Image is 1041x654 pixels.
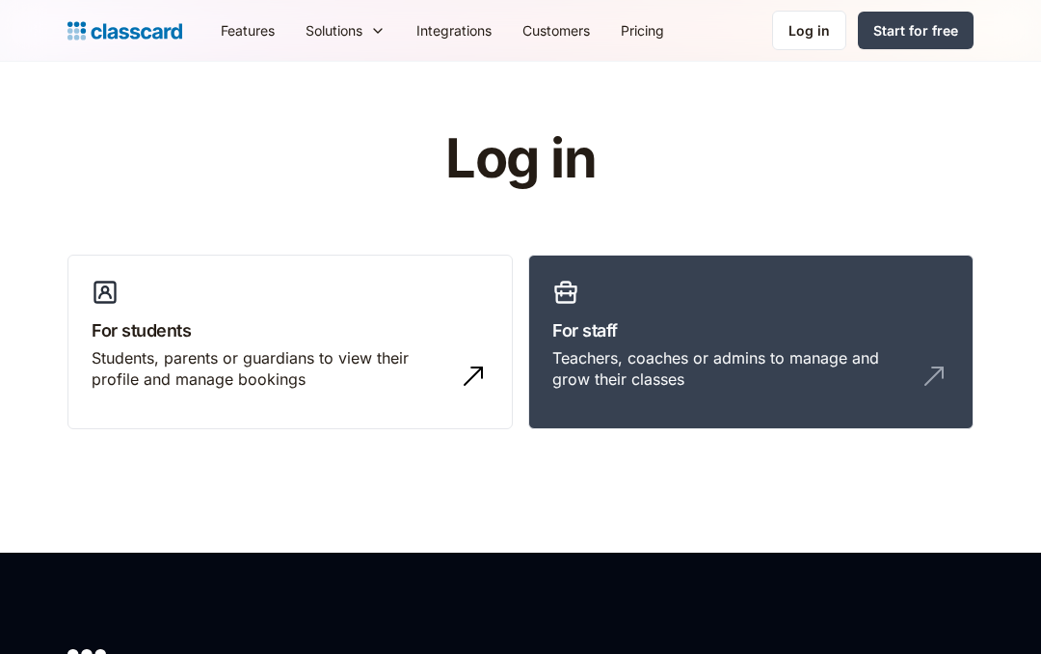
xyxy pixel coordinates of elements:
div: Start for free [873,20,958,41]
a: For studentsStudents, parents or guardians to view their profile and manage bookings [67,255,513,430]
h3: For staff [552,317,949,343]
a: Pricing [605,9,680,52]
div: Students, parents or guardians to view their profile and manage bookings [92,347,450,391]
a: Features [205,9,290,52]
a: Customers [507,9,605,52]
div: Log in [788,20,830,41]
a: For staffTeachers, coaches or admins to manage and grow their classes [528,255,974,430]
h1: Log in [215,129,827,189]
a: Integrations [401,9,507,52]
div: Teachers, coaches or admins to manage and grow their classes [552,347,911,391]
a: Start for free [858,12,974,49]
div: Solutions [290,9,401,52]
a: Log in [772,11,846,50]
div: Solutions [306,20,362,41]
a: Logo [67,17,182,44]
h3: For students [92,317,489,343]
